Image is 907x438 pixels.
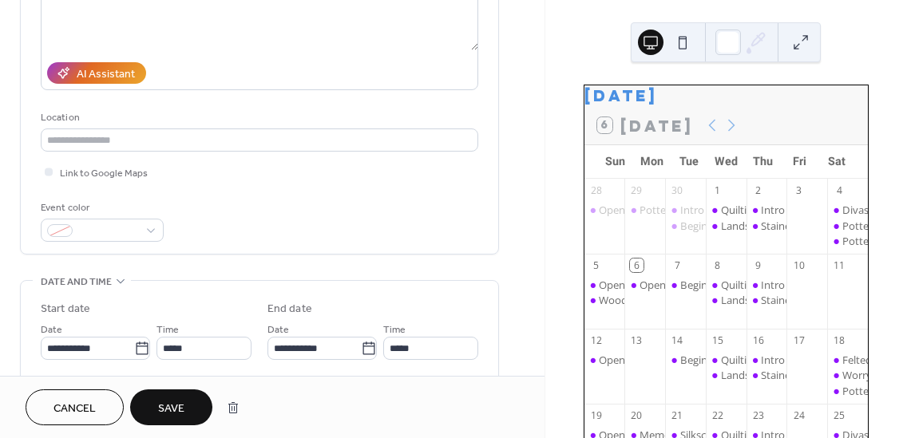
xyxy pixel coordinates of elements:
[761,293,851,307] div: Stained Glass Class
[744,145,781,178] div: Thu
[706,219,747,233] div: Landscape Watercolor Class
[665,219,706,233] div: Beginner Wheel Pottery
[584,85,868,106] div: [DATE]
[711,183,725,197] div: 1
[833,408,846,422] div: 25
[41,109,475,126] div: Location
[711,408,725,422] div: 22
[792,333,806,347] div: 17
[761,353,845,367] div: Intro to Pencil Art
[640,203,765,217] div: Pottery Members Meeting
[41,199,160,216] div: Event color
[599,203,700,217] div: Open Studio/Drop-In
[624,278,665,292] div: Open Studio/Drop-In
[721,368,854,382] div: Landscape Watercolor Class
[706,368,747,382] div: Landscape Watercolor Class
[751,183,765,197] div: 2
[589,333,603,347] div: 12
[782,145,818,178] div: Fri
[827,368,868,382] div: Worry Girl Acrylic Painting Workshop
[751,333,765,347] div: 16
[671,183,684,197] div: 30
[383,322,406,338] span: Time
[671,333,684,347] div: 14
[842,203,869,217] div: Divas
[41,301,90,318] div: Start date
[665,278,706,292] div: Beginner Wheel Pottery
[761,278,845,292] div: Intro to Pencil Art
[747,293,787,307] div: Stained Glass Class
[584,203,625,217] div: Open Studio/Drop-In
[833,333,846,347] div: 18
[827,219,868,233] div: Pottery Hand-build Pumpkins
[751,258,765,272] div: 9
[721,278,865,292] div: Quilting with [PERSON_NAME]
[711,258,725,272] div: 8
[634,145,671,178] div: Mon
[747,203,787,217] div: Intro to Pencil Art
[721,203,865,217] div: Quilting with [PERSON_NAME]
[267,301,312,318] div: End date
[158,401,184,417] span: Save
[680,203,772,217] div: Intro to Watercolor
[761,368,851,382] div: Stained Glass Class
[751,408,765,422] div: 23
[597,145,634,178] div: Sun
[706,353,747,367] div: Quilting with Gloria
[26,389,124,425] a: Cancel
[665,203,706,217] div: Intro to Watercolor
[60,165,148,182] span: Link to Google Maps
[41,322,62,338] span: Date
[47,62,146,84] button: AI Assistant
[630,258,644,272] div: 6
[671,145,707,178] div: Tue
[640,278,741,292] div: Open Studio/Drop-In
[706,278,747,292] div: Quilting with Gloria
[707,145,744,178] div: Wed
[41,274,112,290] span: Date and time
[589,258,603,272] div: 5
[833,258,846,272] div: 11
[624,203,665,217] div: Pottery Members Meeting
[589,408,603,422] div: 19
[130,389,212,425] button: Save
[53,401,96,417] span: Cancel
[827,203,868,217] div: Divas
[584,278,625,292] div: Open Studio/Drop-In
[589,183,603,197] div: 28
[680,278,794,292] div: Beginner Wheel Pottery
[671,258,684,272] div: 7
[721,219,854,233] div: Landscape Watercolor Class
[599,278,700,292] div: Open Studio/Drop-In
[827,234,868,248] div: Pottery - Beginner Hand-building
[584,353,625,367] div: Open Studio/Drop-In
[792,408,806,422] div: 24
[747,219,787,233] div: Stained Glass Class
[671,408,684,422] div: 21
[827,353,868,367] div: Felted Pumpkin People Workshop
[630,183,644,197] div: 29
[711,333,725,347] div: 15
[747,278,787,292] div: Intro to Pencil Art
[706,293,747,307] div: Landscape Watercolor Class
[761,203,845,217] div: Intro to Pencil Art
[630,333,644,347] div: 13
[584,293,625,307] div: Woodburning Workshop
[599,353,700,367] div: Open Studio/Drop-In
[747,353,787,367] div: Intro to Pencil Art
[680,219,794,233] div: Beginner Wheel Pottery
[827,384,868,398] div: Pottery - Beginner Hand-building
[721,353,865,367] div: Quilting with [PERSON_NAME]
[721,293,854,307] div: Landscape Watercolor Class
[706,203,747,217] div: Quilting with Gloria
[665,353,706,367] div: Beginner Wheel Pottery
[599,293,717,307] div: Woodburning Workshop
[630,408,644,422] div: 20
[267,322,289,338] span: Date
[792,183,806,197] div: 3
[156,322,179,338] span: Time
[747,368,787,382] div: Stained Glass Class
[833,183,846,197] div: 4
[761,219,851,233] div: Stained Glass Class
[680,353,794,367] div: Beginner Wheel Pottery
